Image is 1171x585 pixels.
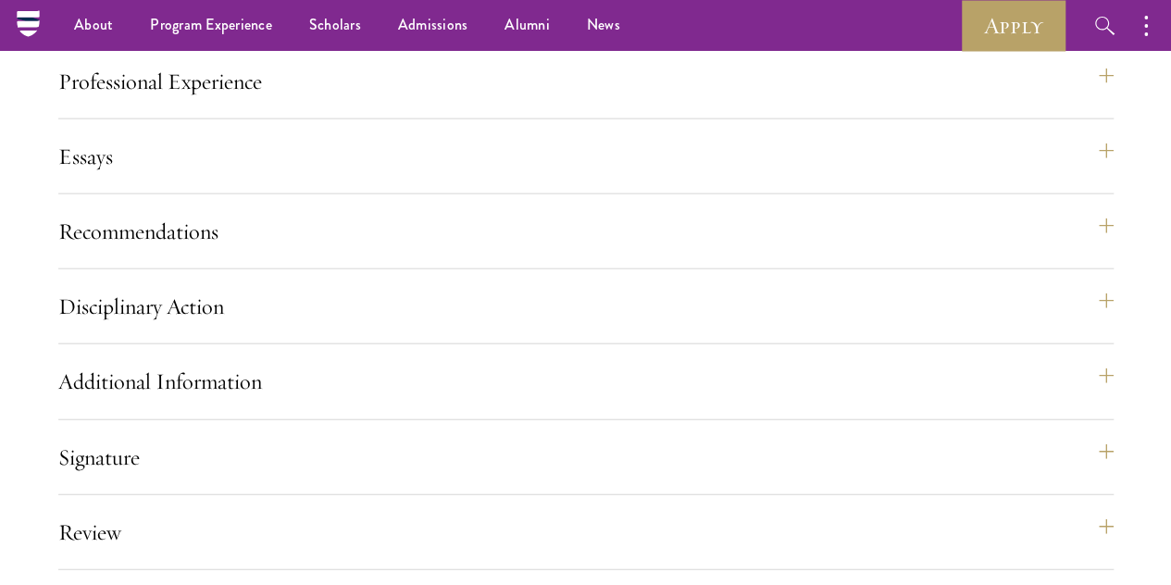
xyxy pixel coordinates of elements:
button: Disciplinary Action [58,284,1114,329]
button: Professional Experience [58,59,1114,104]
button: Essays [58,134,1114,179]
button: Signature [58,435,1114,479]
button: Additional Information [58,359,1114,404]
button: Recommendations [58,209,1114,254]
button: Review [58,510,1114,554]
